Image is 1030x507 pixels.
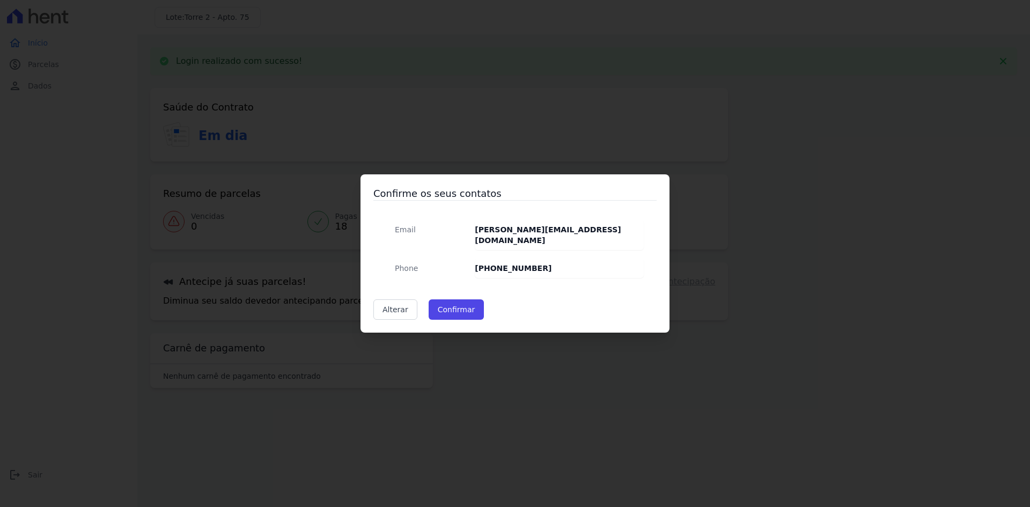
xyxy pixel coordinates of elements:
[429,299,484,320] button: Confirmar
[373,299,417,320] a: Alterar
[395,225,416,234] span: translation missing: pt-BR.public.contracts.modal.confirmation.email
[475,225,621,245] strong: [PERSON_NAME][EMAIL_ADDRESS][DOMAIN_NAME]
[475,264,551,273] strong: [PHONE_NUMBER]
[395,264,418,273] span: translation missing: pt-BR.public.contracts.modal.confirmation.phone
[373,187,657,200] h3: Confirme os seus contatos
